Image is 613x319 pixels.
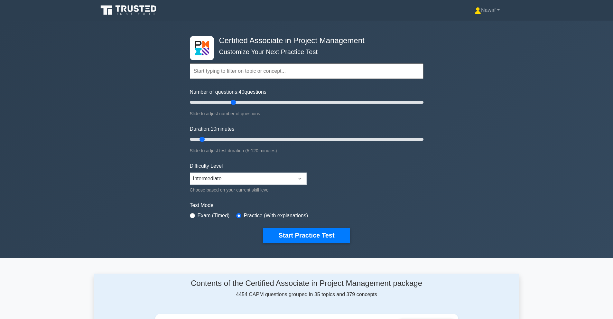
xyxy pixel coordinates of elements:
[459,4,515,17] a: Nawaf
[190,202,423,209] label: Test Mode
[217,36,392,45] h4: Certified Associate in Project Management
[190,125,235,133] label: Duration: minutes
[190,162,223,170] label: Difficulty Level
[190,147,423,155] div: Slide to adjust test duration (5-120 minutes)
[190,88,266,96] label: Number of questions: questions
[190,186,307,194] div: Choose based on your current skill level
[190,63,423,79] input: Start typing to filter on topic or concept...
[155,279,458,288] h4: Contents of the Certified Associate in Project Management package
[155,279,458,298] div: 4454 CAPM questions grouped in 35 topics and 379 concepts
[198,212,230,220] label: Exam (Timed)
[239,89,245,95] span: 40
[210,126,216,132] span: 10
[244,212,308,220] label: Practice (With explanations)
[190,110,423,117] div: Slide to adjust number of questions
[263,228,350,243] button: Start Practice Test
